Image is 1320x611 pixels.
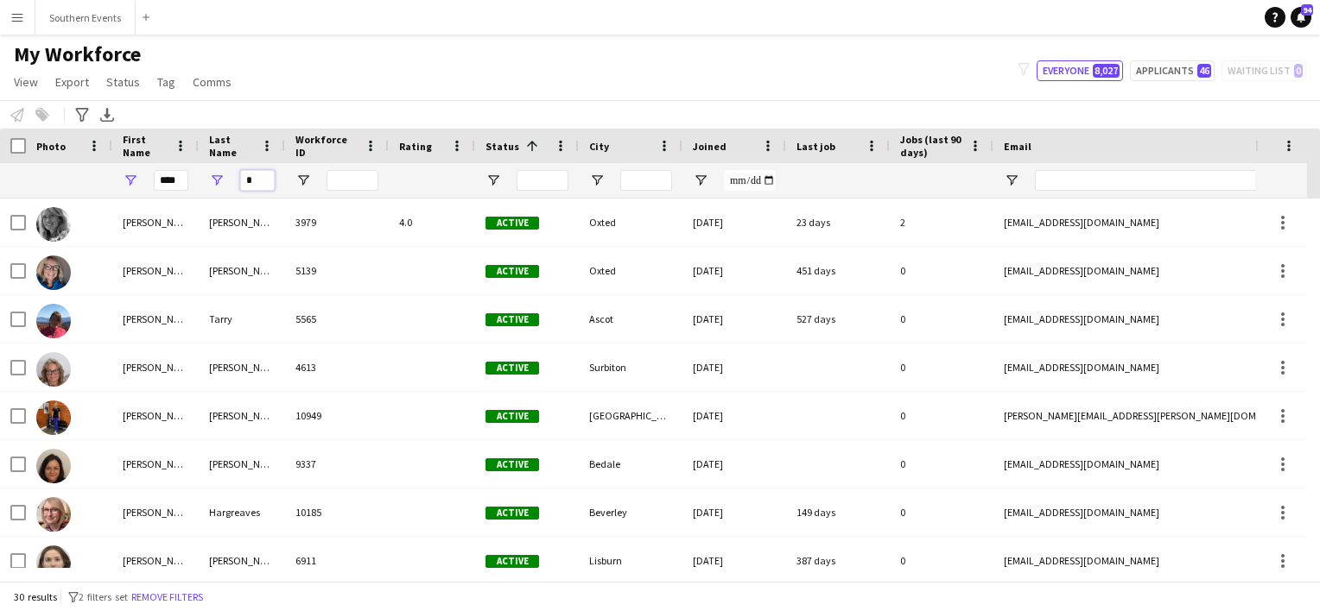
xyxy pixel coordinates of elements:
span: Active [485,217,539,230]
app-action-btn: Export XLSX [97,104,117,125]
app-action-btn: Advanced filters [72,104,92,125]
div: [PERSON_NAME] [112,247,199,294]
div: Hargreaves [199,488,285,536]
input: First Name Filter Input [154,170,188,191]
img: Joanne Gregory [36,449,71,483]
div: 451 days [786,247,890,294]
img: Joanne Stewart [36,545,71,580]
input: Status Filter Input [517,170,568,191]
span: Email [1004,140,1031,153]
a: Tag [150,71,182,93]
a: 94 [1291,7,1311,28]
input: Last Name Filter Input [240,170,275,191]
img: Joanne Forster [36,400,71,435]
input: Joined Filter Input [724,170,776,191]
span: Active [485,362,539,375]
span: Active [485,410,539,423]
span: Export [55,74,89,90]
div: [DATE] [682,198,786,246]
button: Open Filter Menu [295,173,311,188]
span: Comms [193,74,232,90]
button: Open Filter Menu [693,173,708,188]
div: [PERSON_NAME] [112,295,199,343]
input: City Filter Input [620,170,672,191]
div: 4.0 [389,198,475,246]
input: Workforce ID Filter Input [327,170,378,191]
div: 23 days [786,198,890,246]
div: 0 [890,392,993,439]
div: Surbiton [579,343,682,391]
div: [DATE] [682,343,786,391]
div: Lisburn [579,537,682,584]
div: [PERSON_NAME] [112,440,199,488]
img: Annette Pickard [36,352,71,387]
div: [PERSON_NAME] [112,392,199,439]
span: My Workforce [14,41,141,67]
span: Active [485,507,539,520]
div: 149 days [786,488,890,536]
div: 0 [890,537,993,584]
div: Beverley [579,488,682,536]
img: Joanne Hargreaves [36,497,71,532]
span: Workforce ID [295,133,358,159]
div: [PERSON_NAME] [199,392,285,439]
span: Active [485,555,539,568]
div: [PERSON_NAME] [199,537,285,584]
a: Comms [186,71,238,93]
div: Ascot [579,295,682,343]
div: [PERSON_NAME] [112,198,199,246]
div: 0 [890,247,993,294]
span: Active [485,265,539,278]
button: Open Filter Menu [209,173,225,188]
div: Oxted [579,247,682,294]
div: [DATE] [682,295,786,343]
button: Open Filter Menu [1004,173,1019,188]
a: View [7,71,45,93]
div: 10949 [285,392,389,439]
div: 6911 [285,537,389,584]
span: Last job [796,140,835,153]
a: Status [99,71,147,93]
div: 527 days [786,295,890,343]
div: 0 [890,440,993,488]
div: [PERSON_NAME] [112,343,199,391]
div: Tarry [199,295,285,343]
span: Rating [399,140,432,153]
span: First Name [123,133,168,159]
button: Applicants46 [1130,60,1215,81]
span: Active [485,313,539,326]
div: [DATE] [682,247,786,294]
div: 0 [890,295,993,343]
div: 5565 [285,295,389,343]
div: [PERSON_NAME] [112,488,199,536]
div: Bedale [579,440,682,488]
button: Open Filter Menu [589,173,605,188]
div: [DATE] [682,488,786,536]
span: Joined [693,140,727,153]
button: Open Filter Menu [123,173,138,188]
div: 2 [890,198,993,246]
div: [DATE] [682,392,786,439]
span: Status [106,74,140,90]
div: 4613 [285,343,389,391]
div: [GEOGRAPHIC_DATA] [579,392,682,439]
span: Tag [157,74,175,90]
div: [PERSON_NAME] [199,198,285,246]
div: [PERSON_NAME] [199,343,285,391]
span: Photo [36,140,66,153]
div: 0 [890,488,993,536]
div: [PERSON_NAME] [199,247,285,294]
img: Anne Rogers [36,255,71,290]
span: 46 [1197,64,1211,78]
a: Export [48,71,96,93]
div: [PERSON_NAME] [199,440,285,488]
button: Open Filter Menu [485,173,501,188]
div: [DATE] [682,537,786,584]
span: 8,027 [1093,64,1120,78]
button: Everyone8,027 [1037,60,1123,81]
div: 387 days [786,537,890,584]
div: 10185 [285,488,389,536]
div: 3979 [285,198,389,246]
span: City [589,140,609,153]
span: Active [485,458,539,471]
